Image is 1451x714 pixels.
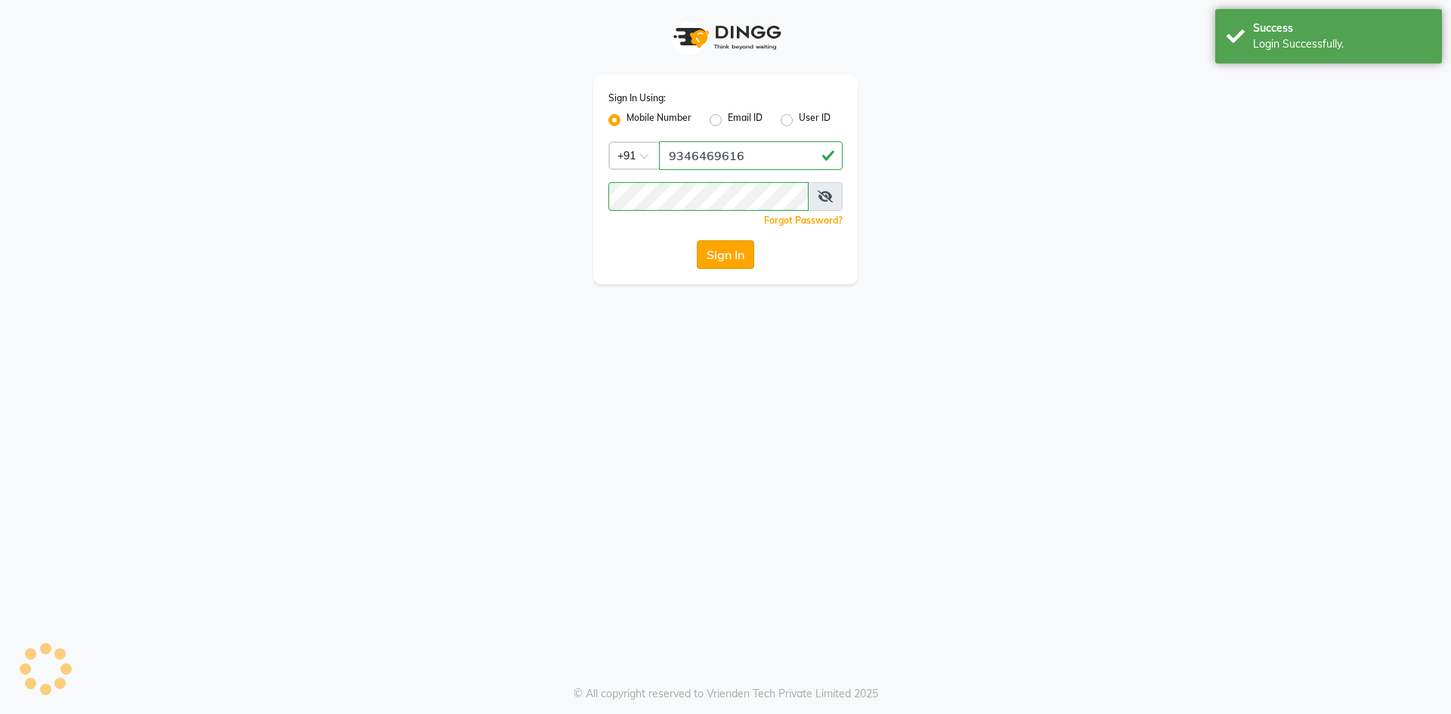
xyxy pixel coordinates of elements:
input: Username [608,182,809,211]
div: Success [1253,20,1431,36]
label: Email ID [728,111,763,129]
a: Forgot Password? [764,215,843,226]
label: User ID [799,111,831,129]
div: Login Successfully. [1253,36,1431,52]
label: Mobile Number [626,111,691,129]
button: Sign In [697,240,754,269]
img: logo1.svg [665,15,786,60]
input: Username [659,141,843,170]
label: Sign In Using: [608,91,666,105]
